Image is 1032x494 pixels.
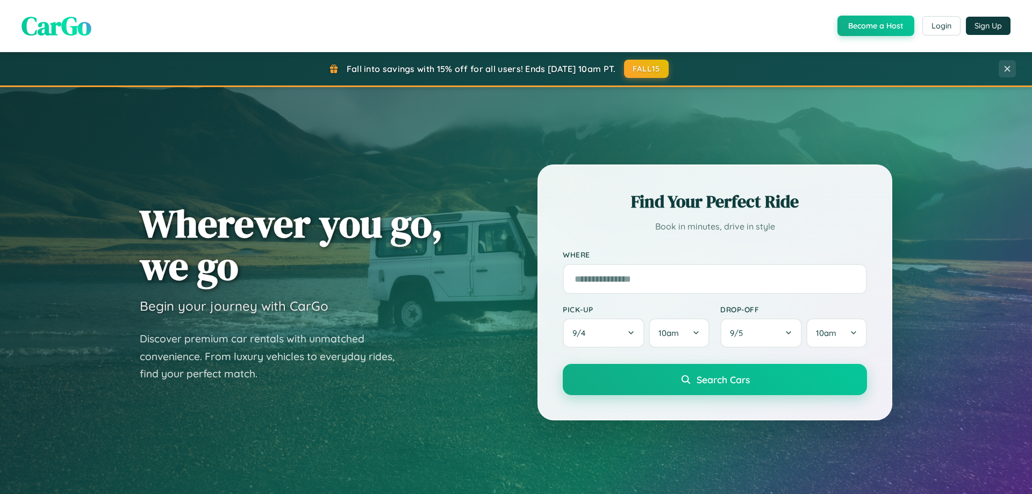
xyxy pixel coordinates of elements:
[563,219,867,234] p: Book in minutes, drive in style
[572,328,591,338] span: 9 / 4
[563,364,867,395] button: Search Cars
[730,328,748,338] span: 9 / 5
[658,328,679,338] span: 10am
[720,318,802,348] button: 9/5
[140,330,408,383] p: Discover premium car rentals with unmatched convenience. From luxury vehicles to everyday rides, ...
[966,17,1010,35] button: Sign Up
[649,318,709,348] button: 10am
[624,60,669,78] button: FALL15
[563,190,867,213] h2: Find Your Perfect Ride
[697,374,750,385] span: Search Cars
[837,16,914,36] button: Become a Host
[140,298,328,314] h3: Begin your journey with CarGo
[720,305,867,314] label: Drop-off
[140,202,443,287] h1: Wherever you go, we go
[922,16,961,35] button: Login
[816,328,836,338] span: 10am
[806,318,867,348] button: 10am
[563,318,644,348] button: 9/4
[563,305,709,314] label: Pick-up
[563,250,867,260] label: Where
[21,8,91,44] span: CarGo
[347,63,616,74] span: Fall into savings with 15% off for all users! Ends [DATE] 10am PT.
